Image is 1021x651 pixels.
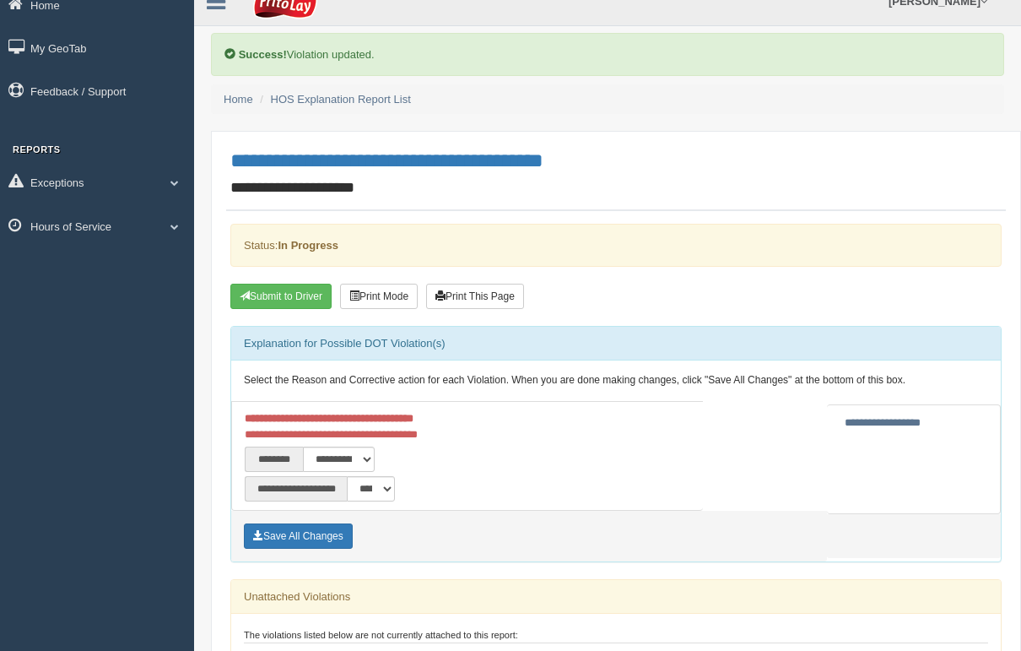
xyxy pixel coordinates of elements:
button: Print Mode [340,284,418,309]
a: HOS Explanation Report List [271,93,411,106]
b: Success! [239,48,287,61]
div: Select the Reason and Corrective action for each Violation. When you are done making changes, cli... [231,361,1001,401]
small: The violations listed below are not currently attached to this report: [244,630,518,640]
button: Save [244,524,353,549]
div: Unattached Violations [231,580,1001,614]
button: Submit To Driver [230,284,332,309]
div: Status: [230,224,1002,267]
strong: In Progress [278,239,338,252]
a: Home [224,93,253,106]
div: Explanation for Possible DOT Violation(s) [231,327,1001,361]
button: Print This Page [426,284,524,309]
div: Violation updated. [211,33,1004,76]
